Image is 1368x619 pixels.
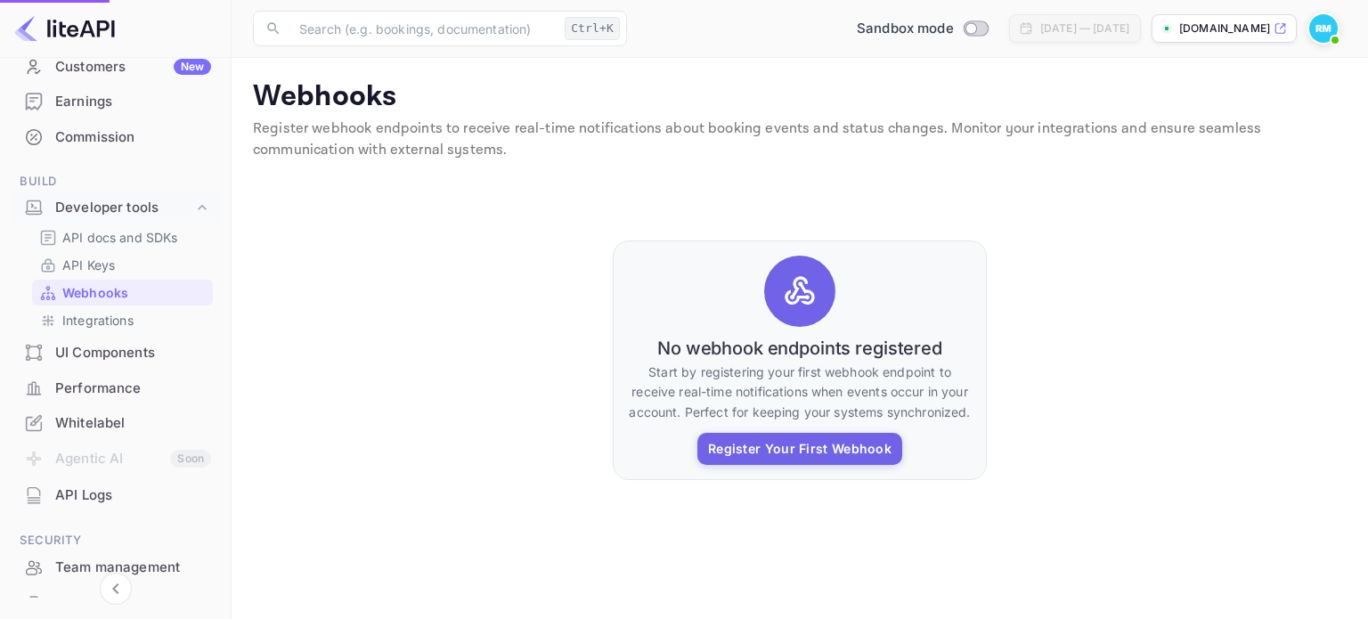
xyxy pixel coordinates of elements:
[289,11,558,46] input: Search (e.g. bookings, documentation)
[55,485,211,506] div: API Logs
[253,118,1347,161] p: Register webhook endpoints to receive real-time notifications about booking events and status cha...
[253,79,1347,115] p: Webhooks
[11,50,220,83] a: CustomersNew
[11,371,220,406] div: Performance
[39,283,206,302] a: Webhooks
[55,558,211,578] div: Team management
[174,59,211,75] div: New
[62,228,178,247] p: API docs and SDKs
[1040,20,1129,37] div: [DATE] — [DATE]
[32,252,213,278] div: API Keys
[11,531,220,550] span: Security
[55,57,211,77] div: Customers
[14,14,115,43] img: LiteAPI logo
[32,280,213,305] div: Webhooks
[11,336,220,371] div: UI Components
[1309,14,1338,43] img: Ritisha Mathur
[1179,20,1270,37] p: [DOMAIN_NAME]
[11,371,220,404] a: Performance
[11,550,220,583] a: Team management
[55,413,211,434] div: Whitelabel
[11,120,220,153] a: Commission
[850,19,995,39] div: Switch to Production mode
[11,478,220,513] div: API Logs
[39,228,206,247] a: API docs and SDKs
[32,307,213,333] div: Integrations
[11,192,220,224] div: Developer tools
[55,92,211,112] div: Earnings
[55,198,193,218] div: Developer tools
[11,478,220,511] a: API Logs
[55,343,211,363] div: UI Components
[55,593,211,614] div: Fraud management
[11,586,220,619] a: Fraud management
[565,17,620,40] div: Ctrl+K
[11,406,220,441] div: Whitelabel
[11,406,220,439] a: Whitelabel
[32,224,213,250] div: API docs and SDKs
[11,336,220,369] a: UI Components
[62,283,128,302] p: Webhooks
[100,573,132,605] button: Collapse navigation
[857,19,954,39] span: Sandbox mode
[55,379,211,399] div: Performance
[11,50,220,85] div: CustomersNew
[11,85,220,118] a: Earnings
[55,127,211,148] div: Commission
[62,256,115,274] p: API Keys
[11,120,220,155] div: Commission
[11,85,220,119] div: Earnings
[657,338,942,359] h6: No webhook endpoints registered
[697,433,902,465] button: Register Your First Webhook
[11,172,220,191] span: Build
[39,256,206,274] a: API Keys
[628,362,972,422] p: Start by registering your first webhook endpoint to receive real-time notifications when events o...
[11,550,220,585] div: Team management
[62,311,134,330] p: Integrations
[39,311,206,330] a: Integrations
